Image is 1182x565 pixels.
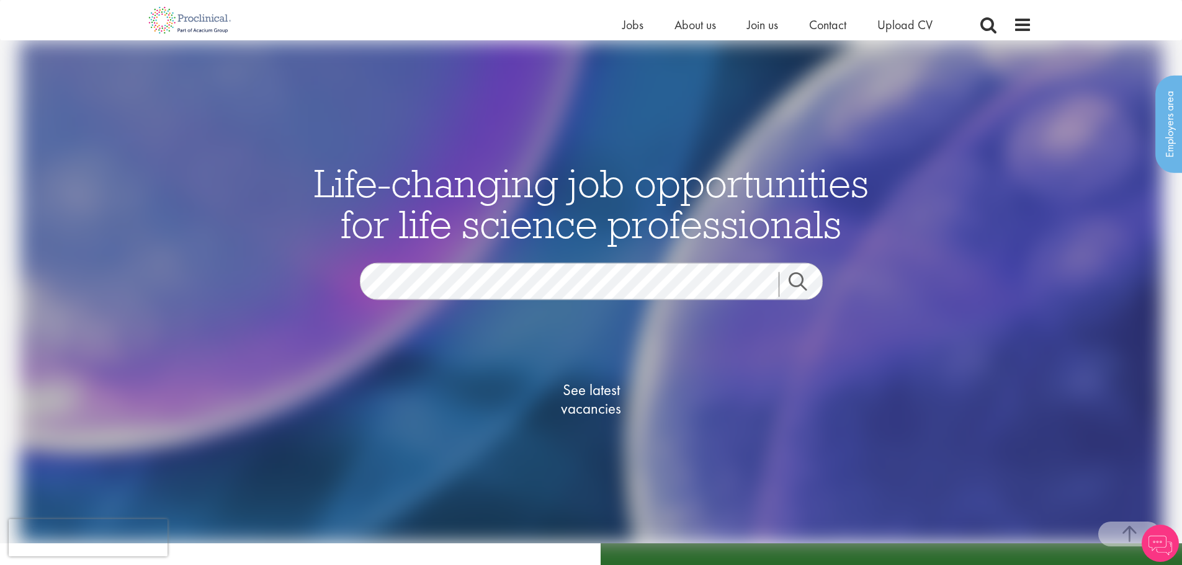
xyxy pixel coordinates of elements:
span: Life-changing job opportunities for life science professionals [314,158,869,249]
a: About us [674,17,716,33]
iframe: reCAPTCHA [9,519,168,556]
img: candidate home [19,40,1163,543]
a: See latestvacancies [529,331,653,468]
img: Chatbot [1142,525,1179,562]
a: Join us [747,17,778,33]
a: Upload CV [877,17,933,33]
a: Job search submit button [779,272,832,297]
a: Jobs [622,17,643,33]
span: See latest vacancies [529,381,653,418]
a: Contact [809,17,846,33]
